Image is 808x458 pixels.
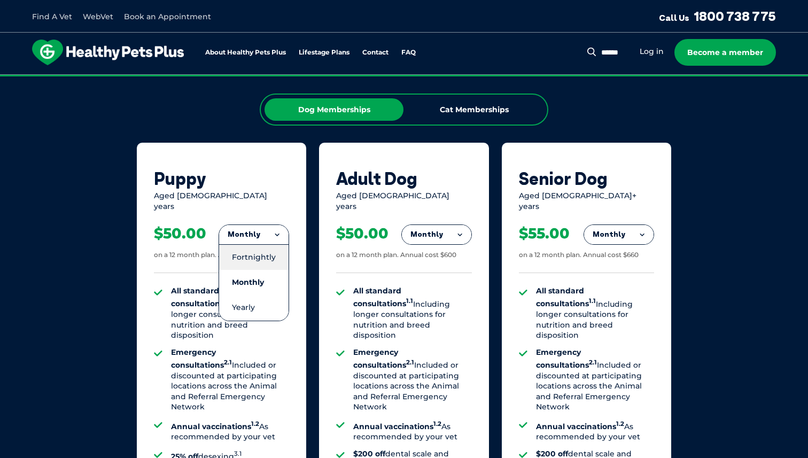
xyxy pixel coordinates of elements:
sup: 3.1 [234,450,242,457]
strong: All standard consultations [171,286,231,308]
div: on a 12 month plan. Annual cost $660 [519,251,639,260]
span: Call Us [659,12,689,23]
li: Including longer consultations for nutrition and breed disposition [353,286,471,341]
a: Call Us1800 738 775 [659,8,776,24]
strong: Emergency consultations [536,347,597,370]
div: Aged [DEMOGRAPHIC_DATA]+ years [519,191,654,212]
div: $50.00 [336,224,389,243]
span: Proactive, preventative wellness program designed to keep your pet healthier and happier for longer [205,75,604,84]
li: Including longer consultations for nutrition and breed disposition [171,286,289,341]
sup: 2.1 [406,359,414,366]
div: Aged [DEMOGRAPHIC_DATA] years [154,191,289,212]
a: Book an Appointment [124,12,211,21]
div: Dog Memberships [265,98,403,121]
div: Cat Memberships [405,98,543,121]
div: Adult Dog [336,168,471,189]
div: $50.00 [154,224,206,243]
sup: 2.1 [224,359,232,366]
li: As recommended by your vet [536,419,654,443]
sup: 2.1 [589,359,597,366]
a: Contact [362,49,389,56]
button: Monthly [219,225,289,244]
sup: 1.2 [251,420,259,428]
strong: Emergency consultations [353,347,414,370]
a: About Healthy Pets Plus [205,49,286,56]
button: Monthly [584,225,654,244]
li: Included or discounted at participating locations across the Animal and Referral Emergency Network [171,347,289,413]
strong: Emergency consultations [171,347,232,370]
div: Senior Dog [519,168,654,189]
li: Included or discounted at participating locations across the Animal and Referral Emergency Network [536,347,654,413]
li: Including longer consultations for nutrition and breed disposition [536,286,654,341]
button: Monthly [402,225,471,244]
a: Find A Vet [32,12,72,21]
a: Become a member [674,39,776,66]
strong: All standard consultations [353,286,413,308]
li: As recommended by your vet [353,419,471,443]
sup: 1.1 [406,298,413,305]
strong: Annual vaccinations [353,422,441,431]
li: Yearly [219,295,289,320]
div: Aged [DEMOGRAPHIC_DATA] years [336,191,471,212]
div: $55.00 [519,224,570,243]
a: FAQ [401,49,416,56]
strong: Annual vaccinations [536,422,624,431]
a: Lifestage Plans [299,49,349,56]
strong: All standard consultations [536,286,596,308]
div: on a 12 month plan. Annual cost $600 [336,251,456,260]
sup: 1.2 [433,420,441,428]
a: Log in [640,46,664,57]
img: hpp-logo [32,40,184,65]
sup: 1.1 [589,298,596,305]
li: Monthly [219,270,289,295]
li: Included or discounted at participating locations across the Animal and Referral Emergency Network [353,347,471,413]
div: Puppy [154,168,289,189]
sup: 1.2 [616,420,624,428]
div: on a 12 month plan. Annual cost $600 [154,251,274,260]
li: As recommended by your vet [171,419,289,443]
li: Fortnightly [219,244,289,270]
a: WebVet [83,12,113,21]
button: Search [585,46,599,57]
strong: Annual vaccinations [171,422,259,431]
